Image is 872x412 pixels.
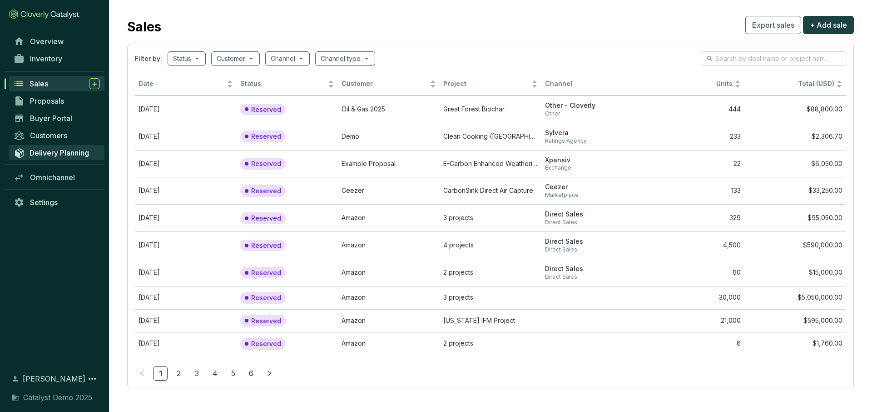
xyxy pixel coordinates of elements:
[135,123,237,150] td: Sep 04 2025
[545,183,639,191] span: Ceezer
[338,123,440,150] td: Demo
[251,317,281,325] p: Reserved
[643,95,745,123] td: 444
[30,148,89,157] span: Delivery Planning
[810,20,847,30] span: + Add sale
[338,73,440,95] th: Customer
[440,123,541,150] td: Clean Cooking (Zambia)
[643,73,745,95] th: Units
[30,173,75,182] span: Omnichannel
[135,54,162,63] span: Filter by:
[643,123,745,150] td: 233
[139,80,225,88] span: Date
[744,332,846,355] td: $1,760.00
[744,286,846,309] td: $5,050,000.00
[251,269,281,277] p: Reserved
[744,177,846,204] td: $33,250.00
[190,367,203,380] a: 3
[135,204,237,231] td: Sep 30 2025
[744,95,846,123] td: $88,800.00
[715,54,832,64] input: Search by deal name or project name...
[745,16,801,34] button: Export sales
[440,95,541,123] td: Great Forest Biochar
[251,214,281,222] p: Reserved
[244,367,258,380] a: 6
[251,132,281,141] p: Reserved
[9,93,104,109] a: Proposals
[440,332,541,355] td: 2 projects
[9,170,104,185] a: Omnichannel
[189,366,204,381] li: 3
[744,150,846,177] td: $6,050.00
[443,80,530,88] span: Project
[643,332,745,355] td: 6
[135,366,149,381] button: left
[135,286,237,309] td: Aug 15 2025
[545,237,639,246] span: Direct Sales
[545,273,639,281] span: Direct Sales
[262,366,277,381] li: Next Page
[266,370,272,377] span: right
[643,150,745,177] td: 22
[251,106,281,114] p: Reserved
[135,177,237,204] td: Aug 26 2025
[440,286,541,309] td: 3 projects
[135,332,237,355] td: Aug 29 2025
[237,73,338,95] th: Status
[153,366,168,381] li: 1
[251,294,281,302] p: Reserved
[154,367,167,380] a: 1
[9,34,104,49] a: Overview
[9,51,104,66] a: Inventory
[643,177,745,204] td: 133
[240,80,327,88] span: Status
[744,231,846,259] td: $590,000.00
[338,332,440,355] td: Amazon
[135,150,237,177] td: Aug 27 2025
[135,73,237,95] th: Date
[23,392,92,403] span: Catalyst Demo 2025
[647,80,733,88] span: Units
[545,156,639,165] span: Xpansiv
[338,286,440,309] td: Amazon
[9,195,104,210] a: Settings
[545,219,639,226] span: Direct Sales
[338,204,440,231] td: Amazon
[545,210,639,219] span: Direct Sales
[440,309,541,332] td: Georgia IFM Project
[338,309,440,332] td: Amazon
[30,198,58,207] span: Settings
[803,16,854,34] button: + Add sale
[135,309,237,332] td: Aug 29 2025
[643,259,745,286] td: 60
[135,231,237,259] td: Sep 30 2025
[244,366,258,381] li: 6
[127,17,161,36] h2: Sales
[9,145,104,160] a: Delivery Planning
[23,373,85,384] span: [PERSON_NAME]
[440,204,541,231] td: 3 projects
[440,177,541,204] td: CarbonSink Direct Air Capture
[545,137,639,145] span: Ratings Agency
[643,231,745,259] td: 4,500
[440,150,541,177] td: E-Carbon Enhanced Weathering
[172,367,185,380] a: 2
[798,80,834,87] span: Total (USD)
[338,259,440,286] td: Amazon
[752,20,794,30] span: Export sales
[440,73,541,95] th: Project
[171,366,186,381] li: 2
[30,37,64,46] span: Overview
[541,73,643,95] th: Channel
[251,241,281,250] p: Reserved
[440,259,541,286] td: 2 projects
[338,95,440,123] td: Oil & Gas 2025
[643,309,745,332] td: 21,000
[226,366,240,381] li: 5
[545,101,639,110] span: Other - Cloverly
[744,204,846,231] td: $95,050.00
[139,370,145,377] span: left
[30,96,64,106] span: Proposals
[9,76,104,91] a: Sales
[30,114,72,123] span: Buyer Portal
